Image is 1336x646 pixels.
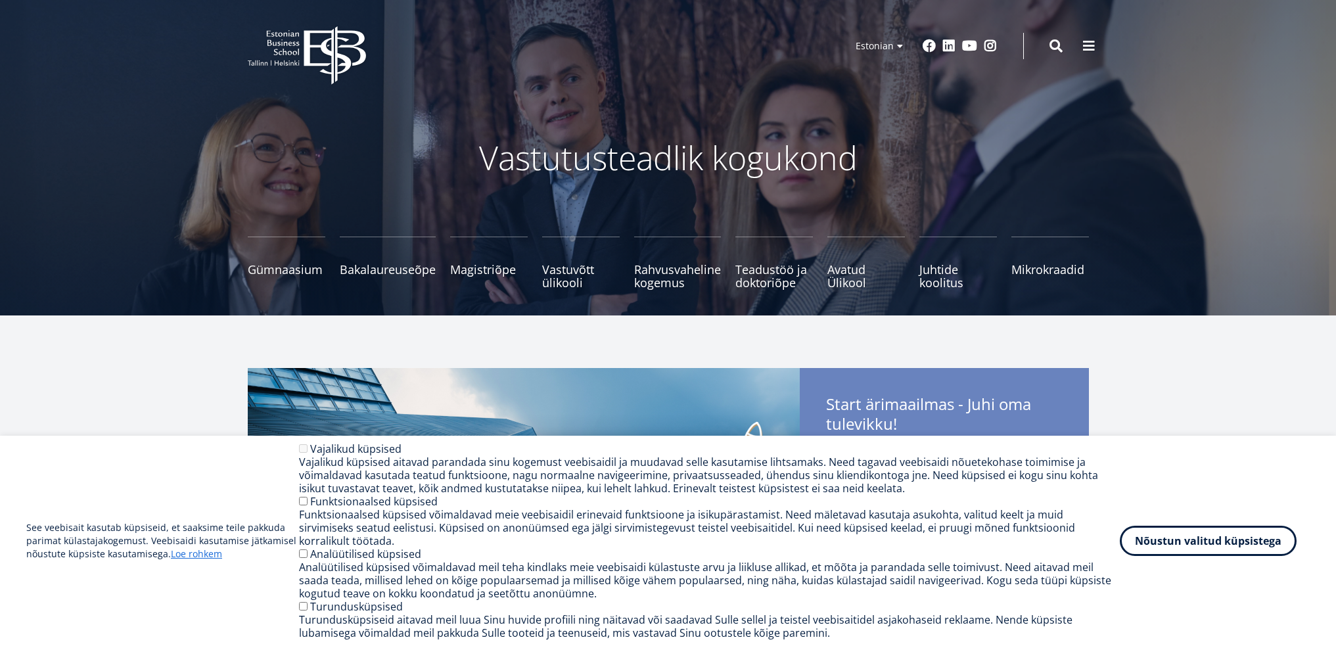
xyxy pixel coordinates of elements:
[923,39,936,53] a: Facebook
[826,394,1063,438] span: Start ärimaailmas - Juhi oma
[1011,237,1089,289] a: Mikrokraadid
[542,263,620,289] span: Vastuvõtt ülikooli
[248,263,325,276] span: Gümnaasium
[248,368,800,618] img: Start arimaailmas
[299,561,1120,600] div: Analüütilised küpsised võimaldavad meil teha kindlaks meie veebisaidi külastuste arvu ja liikluse...
[171,547,222,561] a: Loe rohkem
[310,547,421,561] label: Analüütilised küpsised
[919,237,997,289] a: Juhtide koolitus
[320,138,1017,177] p: Vastutusteadlik kogukond
[1120,526,1297,556] button: Nõustun valitud küpsistega
[984,39,997,53] a: Instagram
[310,442,402,456] label: Vajalikud küpsised
[310,599,403,614] label: Turundusküpsised
[827,263,905,289] span: Avatud Ülikool
[919,263,997,289] span: Juhtide koolitus
[26,521,299,561] p: See veebisait kasutab küpsiseid, et saaksime teile pakkuda parimat külastajakogemust. Veebisaidi ...
[450,263,528,276] span: Magistriõpe
[299,508,1120,547] div: Funktsionaalsed küpsised võimaldavad meie veebisaidil erinevaid funktsioone ja isikupärastamist. ...
[634,263,721,289] span: Rahvusvaheline kogemus
[248,237,325,289] a: Gümnaasium
[942,39,956,53] a: Linkedin
[962,39,977,53] a: Youtube
[735,263,813,289] span: Teadustöö ja doktoriõpe
[450,237,528,289] a: Magistriõpe
[634,237,721,289] a: Rahvusvaheline kogemus
[340,263,436,276] span: Bakalaureuseõpe
[299,455,1120,495] div: Vajalikud küpsised aitavad parandada sinu kogemust veebisaidil ja muudavad selle kasutamise lihts...
[826,414,897,434] span: tulevikku!
[1011,263,1089,276] span: Mikrokraadid
[827,237,905,289] a: Avatud Ülikool
[299,613,1120,639] div: Turundusküpsiseid aitavad meil luua Sinu huvide profiili ning näitavad või saadavad Sulle sellel ...
[735,237,813,289] a: Teadustöö ja doktoriõpe
[542,237,620,289] a: Vastuvõtt ülikooli
[310,494,438,509] label: Funktsionaalsed küpsised
[340,237,436,289] a: Bakalaureuseõpe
